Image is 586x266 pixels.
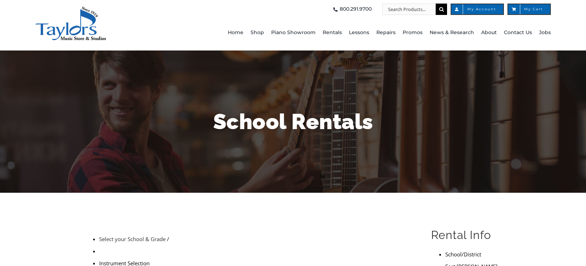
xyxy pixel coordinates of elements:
a: Home [228,15,243,50]
a: Promos [403,15,423,50]
span: Piano Showroom [271,27,316,38]
span: Home [228,27,243,38]
span: My Cart [515,7,543,11]
a: taylors-music-store-west-chester [35,5,106,12]
a: 800.291.9700 [331,4,372,15]
a: My Cart [507,4,551,15]
a: My Account [451,4,504,15]
a: Select your School & Grade [99,235,166,243]
span: Promos [403,27,423,38]
span: Rentals [323,27,342,38]
span: My Account [458,7,496,11]
span: About [481,27,497,38]
a: Lessons [349,15,369,50]
a: Piano Showroom [271,15,316,50]
h2: Rental Info [431,228,501,243]
a: Contact Us [504,15,532,50]
span: Jobs [539,27,551,38]
a: Jobs [539,15,551,50]
nav: Main Menu [169,15,551,50]
span: / [167,235,169,243]
span: Lessons [349,27,369,38]
span: 800.291.9700 [340,4,372,15]
span: Shop [251,27,264,38]
li: School/District [445,248,501,260]
a: Rentals [323,15,342,50]
input: Search Products... [382,4,436,15]
a: Repairs [376,15,396,50]
span: News & Research [430,27,474,38]
nav: Top Right [169,4,551,15]
span: Contact Us [504,27,532,38]
a: Shop [251,15,264,50]
a: About [481,15,497,50]
span: Repairs [376,27,396,38]
input: Search [436,4,447,15]
a: News & Research [430,15,474,50]
h1: School Rentals [85,107,501,137]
